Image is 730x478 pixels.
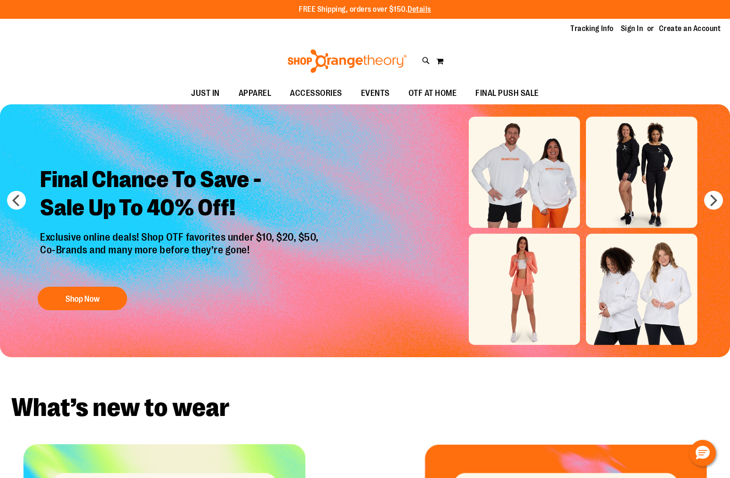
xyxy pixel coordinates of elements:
[409,83,457,104] span: OTF AT HOME
[11,395,719,421] h2: What’s new to wear
[299,4,431,15] p: FREE Shipping, orders over $150.
[690,440,716,466] button: Hello, have a question? Let’s chat.
[182,83,229,104] a: JUST IN
[239,83,272,104] span: APPAREL
[33,158,328,231] h2: Final Chance To Save - Sale Up To 40% Off!
[38,287,127,310] button: Shop Now
[475,83,539,104] span: FINAL PUSH SALE
[361,83,390,104] span: EVENTS
[33,231,328,277] p: Exclusive online deals! Shop OTF favorites under $10, $20, $50, Co-Brands and many more before th...
[290,83,342,104] span: ACCESSORIES
[281,83,352,104] a: ACCESSORIES
[33,158,328,315] a: Final Chance To Save -Sale Up To 40% Off! Exclusive online deals! Shop OTF favorites under $10, $...
[621,24,643,34] a: Sign In
[570,24,614,34] a: Tracking Info
[352,83,399,104] a: EVENTS
[408,5,431,14] a: Details
[7,191,26,210] button: prev
[286,49,408,73] img: Shop Orangetheory
[229,83,281,104] a: APPAREL
[466,83,548,104] a: FINAL PUSH SALE
[704,191,723,210] button: next
[399,83,466,104] a: OTF AT HOME
[659,24,721,34] a: Create an Account
[191,83,220,104] span: JUST IN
